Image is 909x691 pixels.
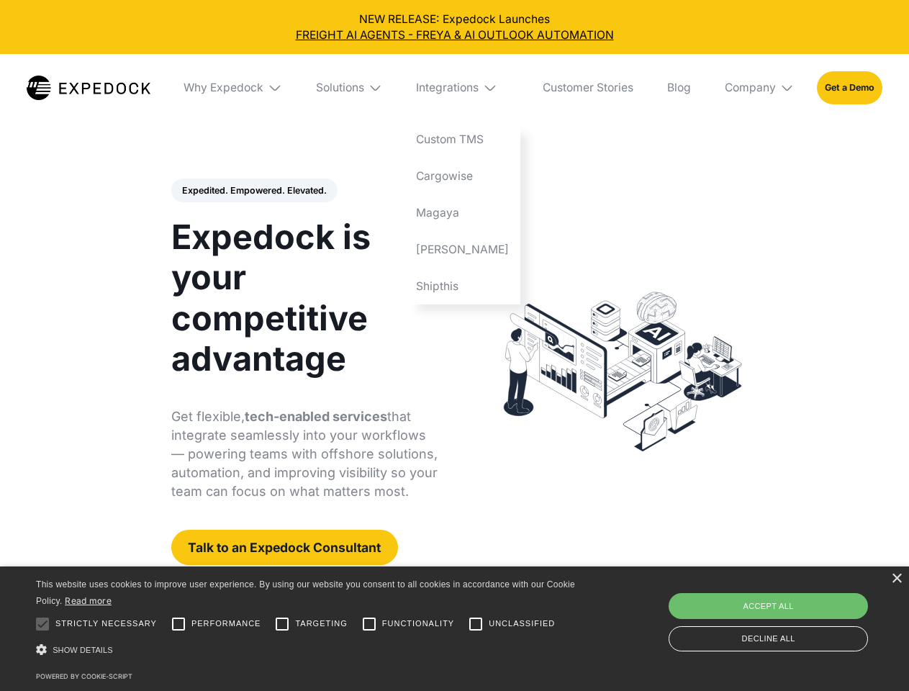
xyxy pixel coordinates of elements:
[173,54,294,122] div: Why Expedock
[304,54,394,122] div: Solutions
[405,194,520,231] a: Magaya
[36,579,575,606] span: This website uses cookies to improve user experience. By using our website you consent to all coo...
[817,71,882,104] a: Get a Demo
[184,81,263,95] div: Why Expedock
[36,672,132,680] a: Powered by cookie-script
[316,81,364,95] div: Solutions
[55,618,157,630] span: Strictly necessary
[669,536,909,691] iframe: Chat Widget
[191,618,261,630] span: Performance
[405,231,520,268] a: [PERSON_NAME]
[405,54,520,122] div: Integrations
[12,12,898,43] div: NEW RELEASE: Expedock Launches
[295,618,347,630] span: Targeting
[53,646,113,654] span: Show details
[531,54,644,122] a: Customer Stories
[725,81,776,95] div: Company
[416,81,479,95] div: Integrations
[245,409,387,424] strong: tech-enabled services
[382,618,454,630] span: Functionality
[36,641,580,660] div: Show details
[656,54,702,122] a: Blog
[171,407,438,501] p: Get flexible, that integrate seamlessly into your workflows — powering teams with offshore soluti...
[405,268,520,304] a: Shipthis
[171,530,398,565] a: Talk to an Expedock Consultant
[405,122,520,158] a: Custom TMS
[65,595,112,606] a: Read more
[713,54,805,122] div: Company
[489,618,555,630] span: Unclassified
[405,158,520,195] a: Cargowise
[171,217,438,379] h1: Expedock is your competitive advantage
[12,27,898,43] a: FREIGHT AI AGENTS - FREYA & AI OUTLOOK AUTOMATION
[405,122,520,304] nav: Integrations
